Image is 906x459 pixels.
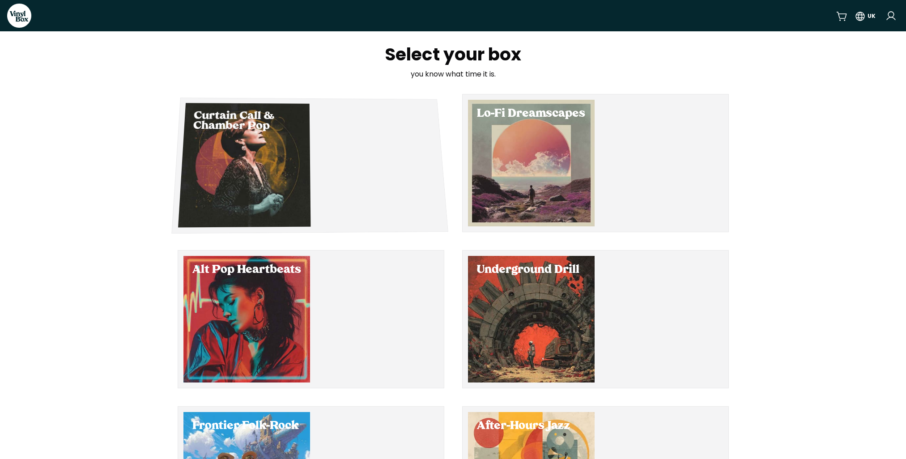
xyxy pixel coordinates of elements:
[477,421,586,432] h2: After-Hours Jazz
[855,8,876,24] button: UK
[178,250,444,388] button: Select Alt Pop Heartbeats
[333,69,574,80] p: you know what time it is.
[178,94,444,232] button: Select Curtain Call & Chamber Pop
[468,100,595,226] div: Select Lo-Fi Dreamscapes
[178,103,310,227] div: Select Curtain Call & Chamber Pop
[868,12,876,20] div: UK
[468,256,595,382] div: Select Underground Drill
[333,46,574,64] h1: Select your box
[193,111,301,132] h2: Curtain Call & Chamber Pop
[183,256,310,382] div: Select Alt Pop Heartbeats
[477,265,586,276] h2: Underground Drill
[462,250,729,388] button: Select Underground Drill
[192,421,301,432] h2: Frontier Folk-Rock
[462,94,729,232] button: Select Lo-Fi Dreamscapes
[192,265,301,276] h2: Alt Pop Heartbeats
[477,109,586,119] h2: Lo-Fi Dreamscapes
